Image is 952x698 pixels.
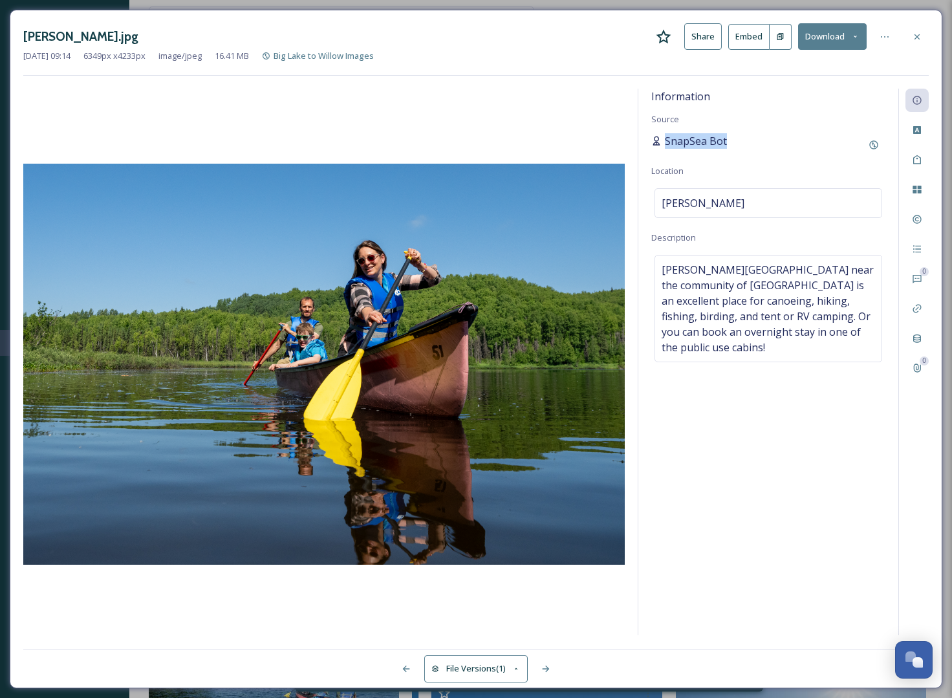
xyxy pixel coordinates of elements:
button: Open Chat [895,641,933,679]
span: SnapSea Bot [665,133,727,149]
button: Embed [728,24,770,50]
span: Source [651,113,679,125]
img: 2987420.jpg [23,164,625,565]
div: 0 [920,356,929,365]
span: [DATE] 09:14 [23,50,70,62]
button: Share [684,23,722,50]
span: Description [651,232,696,243]
div: 0 [920,267,929,276]
span: 16.41 MB [215,50,249,62]
span: [PERSON_NAME][GEOGRAPHIC_DATA] near the community of [GEOGRAPHIC_DATA] is an excellent place for ... [662,262,875,355]
button: File Versions(1) [424,655,528,682]
span: image/jpeg [158,50,202,62]
button: Download [798,23,867,50]
span: Information [651,89,710,104]
span: [PERSON_NAME] [662,195,744,211]
span: 6349 px x 4233 px [83,50,146,62]
span: Location [651,165,684,177]
span: Big Lake to Willow Images [274,50,374,61]
h3: [PERSON_NAME].jpg [23,27,138,46]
